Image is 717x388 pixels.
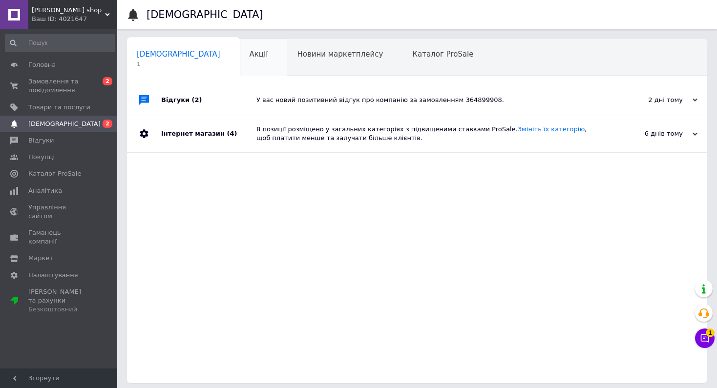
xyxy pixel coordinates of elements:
span: perfetto shop [32,6,105,15]
span: (4) [227,130,237,137]
div: Безкоштовний [28,305,90,314]
div: Інтернет магазин [161,115,256,152]
span: [DEMOGRAPHIC_DATA] [28,120,101,128]
h1: [DEMOGRAPHIC_DATA] [147,9,263,20]
span: 1 [137,61,220,68]
span: Аналітика [28,186,62,195]
div: У вас новий позитивний відгук про компанію за замовленням 364899908. [256,96,600,104]
a: Змініть їх категорію [518,125,585,133]
span: Маркет [28,254,53,263]
div: Відгуки [161,85,256,115]
span: Замовлення та повідомлення [28,77,90,95]
span: Відгуки [28,136,54,145]
div: 6 днів тому [600,129,697,138]
span: 2 [103,77,112,85]
span: Товари та послуги [28,103,90,112]
span: 1 [706,328,715,337]
span: Каталог ProSale [28,169,81,178]
span: Акції [250,50,268,59]
button: Чат з покупцем1 [695,328,715,348]
span: (2) [192,96,202,103]
span: [DEMOGRAPHIC_DATA] [137,50,220,59]
span: 2 [103,120,112,128]
div: 2 дні тому [600,96,697,104]
span: Каталог ProSale [412,50,473,59]
span: Управління сайтом [28,203,90,221]
input: Пошук [5,34,115,52]
span: [PERSON_NAME] та рахунки [28,287,90,314]
span: Головна [28,61,56,69]
span: Новини маркетплейсу [297,50,383,59]
span: Покупці [28,153,55,162]
span: Гаманець компанії [28,228,90,246]
div: 8 позиції розміщено у загальних категоріях з підвищеними ставками ProSale. , щоб платити менше та... [256,125,600,143]
span: Налаштування [28,271,78,280]
div: Ваш ID: 4021647 [32,15,117,23]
